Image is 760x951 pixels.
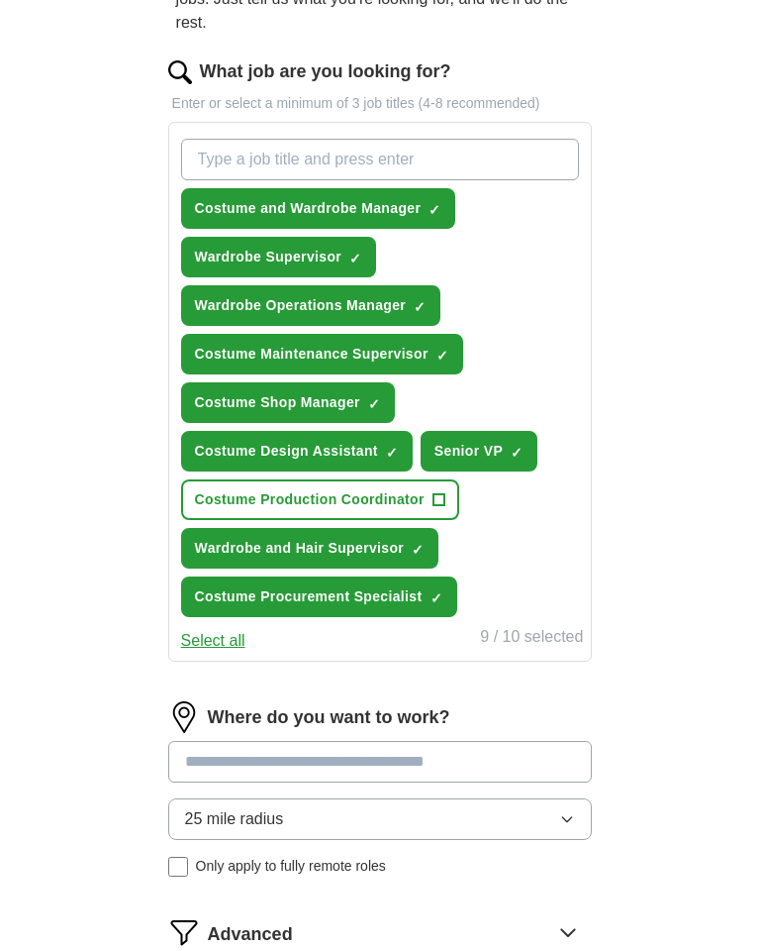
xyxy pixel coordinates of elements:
[181,577,457,617] button: Costume Procurement Specialist✓
[168,60,192,84] img: search.png
[168,93,593,114] p: Enter or select a minimum of 3 job titles (4-8 recommended)
[414,299,426,315] span: ✓
[349,251,361,266] span: ✓
[195,198,422,219] span: Costume and Wardrobe Manager
[195,392,360,413] span: Costume Shop Manager
[208,921,293,948] span: Advanced
[168,857,188,877] input: Only apply to fully remote roles
[195,441,378,462] span: Costume Design Assistant
[434,441,503,462] span: Senior VP
[181,528,439,569] button: Wardrobe and Hair Supervisor✓
[181,431,413,472] button: Costume Design Assistant✓
[195,538,405,559] span: Wardrobe and Hair Supervisor
[195,586,423,607] span: Costume Procurement Specialist
[480,625,583,653] div: 9 / 10 selected
[181,629,245,653] button: Select all
[168,701,200,733] img: location.png
[181,237,377,277] button: Wardrobe Supervisor✓
[181,188,456,229] button: Costume and Wardrobe Manager✓
[181,334,463,374] button: Costume Maintenance Supervisor✓
[196,856,386,877] span: Only apply to fully remote roles
[412,542,424,558] span: ✓
[195,344,428,365] span: Costume Maintenance Supervisor
[181,285,441,326] button: Wardrobe Operations Manager✓
[430,590,442,606] span: ✓
[195,295,407,316] span: Wardrobe Operations Manager
[436,348,448,364] span: ✓
[181,382,395,423] button: Costume Shop Manager✓
[428,202,440,218] span: ✓
[386,445,398,461] span: ✓
[185,807,284,831] span: 25 mile radius
[421,431,537,472] button: Senior VP✓
[195,247,342,267] span: Wardrobe Supervisor
[168,798,593,840] button: 25 mile radius
[181,139,580,180] input: Type a job title and press enter
[368,396,380,412] span: ✓
[208,704,450,731] label: Where do you want to work?
[200,58,451,85] label: What job are you looking for?
[511,445,522,461] span: ✓
[168,916,200,948] img: filter
[195,489,425,510] span: Costume Production Coordinator
[181,479,459,520] button: Costume Production Coordinator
